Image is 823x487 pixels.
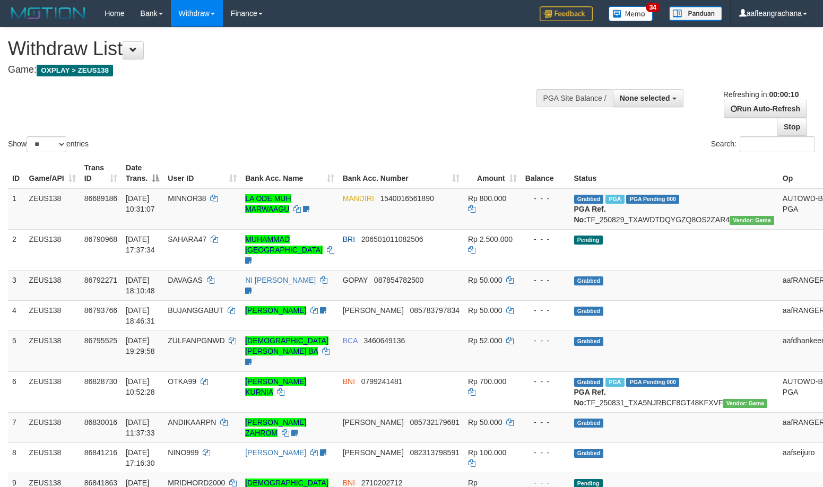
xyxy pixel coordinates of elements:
div: - - - [525,305,566,316]
td: 2 [8,229,25,270]
span: Pending [574,236,603,245]
span: Rp 50.000 [468,418,503,427]
td: TF_250829_TXAWDTDQYGZQ8OS2ZAR4 [570,188,778,230]
span: 34 [646,3,660,12]
div: - - - [525,275,566,285]
a: [DEMOGRAPHIC_DATA][PERSON_NAME] BA [245,336,328,355]
span: 86689186 [84,194,117,203]
th: Bank Acc. Number: activate to sort column ascending [339,158,464,188]
span: Vendor URL: https://trx31.1velocity.biz [730,216,774,225]
span: Grabbed [574,449,604,458]
img: panduan.png [669,6,722,21]
img: Button%20Memo.svg [609,6,653,21]
span: 86830016 [84,418,117,427]
button: None selected [613,89,683,107]
span: Copy 2710202712 to clipboard [361,479,403,487]
span: Copy 087854782500 to clipboard [374,276,423,284]
td: ZEUS138 [25,412,80,442]
th: Balance [521,158,570,188]
th: User ID: activate to sort column ascending [163,158,241,188]
span: 86795525 [84,336,117,345]
th: Bank Acc. Name: activate to sort column ascending [241,158,339,188]
th: Game/API: activate to sort column ascending [25,158,80,188]
td: 1 [8,188,25,230]
label: Search: [711,136,815,152]
span: Copy 206501011082506 to clipboard [361,235,423,243]
span: Copy 085783797834 to clipboard [410,306,460,315]
span: GOPAY [343,276,368,284]
span: ANDIKAARPN [168,418,216,427]
a: NI [PERSON_NAME] [245,276,316,284]
span: Rp 100.000 [468,448,506,457]
span: Copy 0799241481 to clipboard [361,377,403,386]
td: ZEUS138 [25,371,80,412]
span: [DATE] 10:52:28 [126,377,155,396]
span: [PERSON_NAME] [343,448,404,457]
span: MINNOR38 [168,194,206,203]
span: Grabbed [574,276,604,285]
td: ZEUS138 [25,331,80,371]
span: MRIDHORD2000 [168,479,225,487]
span: NINO999 [168,448,198,457]
td: ZEUS138 [25,188,80,230]
span: [DATE] 17:37:34 [126,235,155,254]
a: Stop [777,118,807,136]
span: 86793766 [84,306,117,315]
td: 7 [8,412,25,442]
span: Rp 800.000 [468,194,506,203]
td: ZEUS138 [25,442,80,473]
td: 8 [8,442,25,473]
span: BRI [343,235,355,243]
th: ID [8,158,25,188]
div: - - - [525,447,566,458]
td: TF_250831_TXA5NJRBCF8GT48KFXVF [570,371,778,412]
b: PGA Ref. No: [574,388,606,407]
h1: Withdraw List [8,38,538,59]
span: Rp 700.000 [468,377,506,386]
span: Grabbed [574,419,604,428]
span: Grabbed [574,195,604,204]
div: - - - [525,193,566,204]
th: Status [570,158,778,188]
td: ZEUS138 [25,229,80,270]
td: ZEUS138 [25,270,80,300]
a: [PERSON_NAME] KURNIA [245,377,306,396]
span: [DATE] 11:37:33 [126,418,155,437]
span: Copy 1540016561890 to clipboard [380,194,434,203]
th: Amount: activate to sort column ascending [464,158,521,188]
span: 86841216 [84,448,117,457]
span: OXPLAY > ZEUS138 [37,65,113,76]
span: Copy 082313798591 to clipboard [410,448,460,457]
div: - - - [525,376,566,387]
div: - - - [525,335,566,346]
td: 4 [8,300,25,331]
span: Grabbed [574,307,604,316]
span: 86841863 [84,479,117,487]
b: PGA Ref. No: [574,205,606,224]
span: BNI [343,479,355,487]
span: 86792271 [84,276,117,284]
strong: 00:00:10 [769,90,799,99]
td: 3 [8,270,25,300]
span: Rp 50.000 [468,306,503,315]
span: BCA [343,336,358,345]
span: [DATE] 10:31:07 [126,194,155,213]
span: Refreshing in: [723,90,799,99]
td: ZEUS138 [25,300,80,331]
span: Grabbed [574,337,604,346]
span: [DATE] 19:29:58 [126,336,155,355]
span: Copy 085732179681 to clipboard [410,418,460,427]
img: Feedback.jpg [540,6,593,21]
a: [PERSON_NAME] [245,448,306,457]
span: None selected [620,94,670,102]
span: Vendor URL: https://trx31.1velocity.biz [723,399,767,408]
span: OTKA99 [168,377,196,386]
span: Rp 50.000 [468,276,503,284]
a: [PERSON_NAME] ZAHROM [245,418,306,437]
td: 5 [8,331,25,371]
span: ZULFANPGNWD [168,336,224,345]
span: [PERSON_NAME] [343,418,404,427]
span: Copy 3460649136 to clipboard [363,336,405,345]
span: Marked by aafsreyleap [605,378,624,387]
input: Search: [740,136,815,152]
